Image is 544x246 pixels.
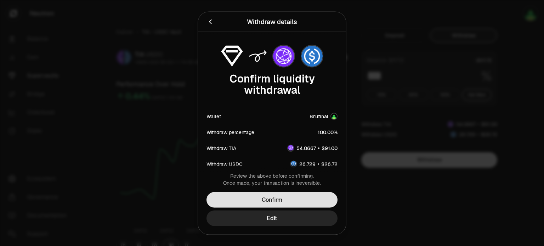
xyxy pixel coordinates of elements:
[247,17,297,27] div: Withdraw details
[273,45,294,67] img: TIA Logo
[301,45,323,67] img: USDC Logo
[206,144,236,151] div: Withdraw TIA
[206,172,338,186] div: Review the above before confirming. Once made, your transaction is irreversible.
[206,73,338,96] div: Confirm liquidity withdrawal
[310,113,338,120] button: BrufinalAccount Image
[206,128,254,136] div: Withdraw percentage
[331,113,337,119] img: Account Image
[206,113,221,120] div: Wallet
[206,160,243,167] div: Withdraw USDC
[288,145,294,151] img: TIA Logo
[310,113,328,120] div: Brufinal
[206,192,338,207] button: Confirm
[206,210,338,226] button: Edit
[291,161,296,167] img: USDC Logo
[206,17,214,27] button: Back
